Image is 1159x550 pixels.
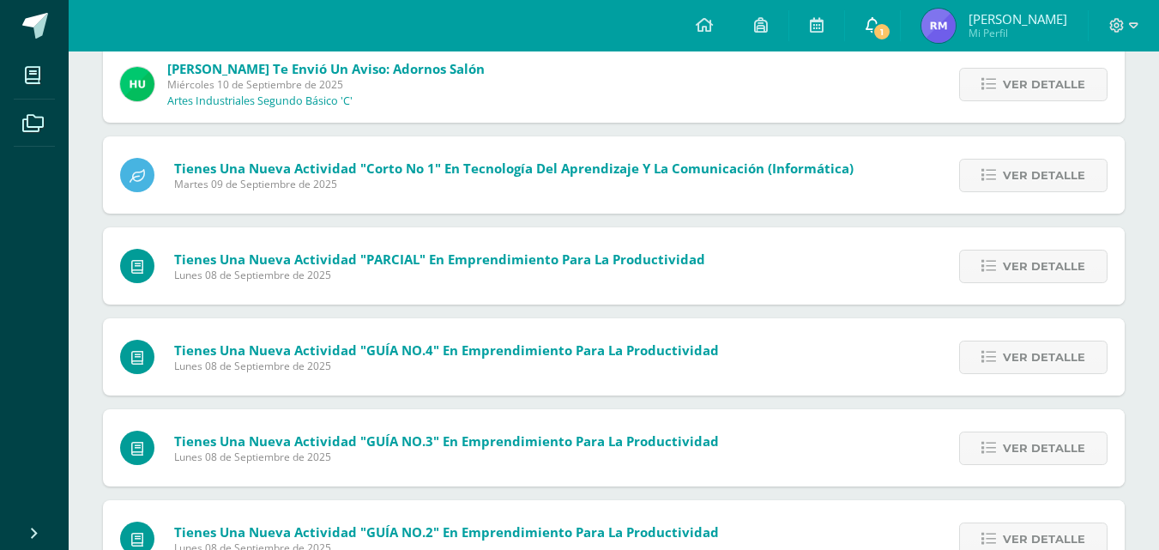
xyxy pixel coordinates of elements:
[1003,432,1085,464] span: Ver detalle
[167,94,353,108] p: Artes Industriales Segundo Básico 'C'
[167,77,485,92] span: Miércoles 10 de Septiembre de 2025
[969,26,1067,40] span: Mi Perfil
[1003,341,1085,373] span: Ver detalle
[1003,69,1085,100] span: Ver detalle
[1003,160,1085,191] span: Ver detalle
[174,341,719,359] span: Tienes una nueva actividad "GUÍA NO.4" En Emprendimiento para la Productividad
[969,10,1067,27] span: [PERSON_NAME]
[174,359,719,373] span: Lunes 08 de Septiembre de 2025
[872,22,891,41] span: 1
[174,177,854,191] span: Martes 09 de Septiembre de 2025
[921,9,956,43] img: 7c13cc226d4004e41d066015556fb6a9.png
[174,160,854,177] span: Tienes una nueva actividad "Corto No 1" En Tecnología del Aprendizaje y la Comunicación (Informát...
[120,67,154,101] img: fd23069c3bd5c8dde97a66a86ce78287.png
[174,268,705,282] span: Lunes 08 de Septiembre de 2025
[174,523,719,541] span: Tienes una nueva actividad "GUÍA NO.2" En Emprendimiento para la Productividad
[1003,251,1085,282] span: Ver detalle
[167,60,485,77] span: [PERSON_NAME] te envió un aviso: Adornos salón
[174,450,719,464] span: Lunes 08 de Septiembre de 2025
[174,432,719,450] span: Tienes una nueva actividad "GUÍA NO.3" En Emprendimiento para la Productividad
[174,251,705,268] span: Tienes una nueva actividad "PARCIAL" En Emprendimiento para la Productividad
